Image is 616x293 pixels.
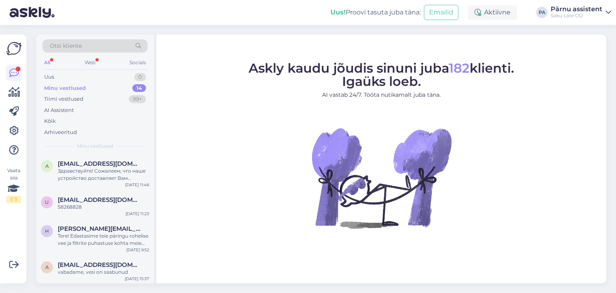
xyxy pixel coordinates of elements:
[249,91,514,99] p: AI vastab 24/7. Tööta nutikamalt juba täna.
[58,203,149,211] div: 58268828
[551,6,602,12] div: Pärnu assistent
[58,196,141,203] span: uthf1@hotmail.com
[44,84,86,92] div: Minu vestlused
[126,211,149,217] div: [DATE] 11:23
[58,160,141,167] span: artegokivi@gmail.com
[424,5,458,20] button: Emailid
[83,57,97,68] div: Web
[134,73,146,81] div: 0
[44,106,74,114] div: AI Assistent
[45,163,49,169] span: a
[125,276,149,282] div: [DATE] 15:37
[45,264,49,270] span: a
[43,57,52,68] div: All
[6,196,21,203] div: 1 / 3
[58,269,149,276] div: vabadame, vesi on saabunud
[44,117,56,125] div: Kõik
[44,73,54,81] div: Uus
[58,261,141,269] span: annika.raidla@k-print.ee
[58,167,149,182] div: Здравствуйте! Сожалеем, что наше устройство доставляет Вам неудобства! Пожалуйста, свяжитесь с на...
[249,60,514,89] span: Askly kaudu jõudis sinuni juba klienti. Igaüks loeb.
[6,167,21,203] div: Vaata siia
[129,95,146,103] div: 99+
[6,41,22,56] img: Askly Logo
[126,247,149,253] div: [DATE] 9:52
[468,5,517,20] div: Aktiivne
[44,95,83,103] div: Tiimi vestlused
[45,199,49,205] span: u
[58,232,149,247] div: Tere! Edastasime teie päringu rohelise vee ja filtrite puhastuse kohta meie spetsialistidele. Nad...
[77,142,113,150] span: Minu vestlused
[125,182,149,188] div: [DATE] 11:46
[128,57,148,68] div: Socials
[132,84,146,92] div: 14
[45,228,49,234] span: h
[330,8,346,16] b: Uus!
[309,106,454,250] img: No Chat active
[536,7,547,18] div: PA
[551,12,602,19] div: Saku Läte OÜ
[44,128,77,136] div: Arhiveeritud
[449,60,470,76] span: 182
[58,225,141,232] span: heili@skyselect.com
[330,8,421,17] div: Proovi tasuta juba täna:
[551,6,611,19] a: Pärnu assistentSaku Läte OÜ
[50,42,82,50] span: Otsi kliente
